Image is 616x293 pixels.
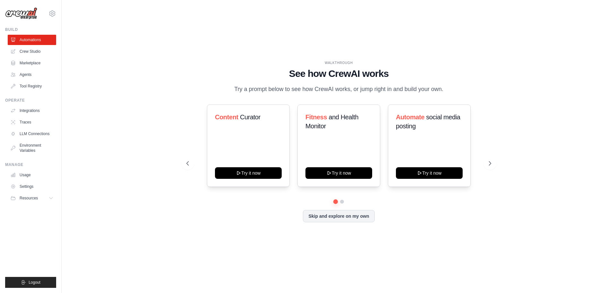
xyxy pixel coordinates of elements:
a: Settings [8,181,56,192]
div: Operate [5,98,56,103]
button: Try it now [396,167,463,179]
h1: See how CrewAI works [186,68,491,79]
span: and Health Monitor [305,114,358,130]
span: Logout [29,280,40,285]
a: Tool Registry [8,81,56,91]
span: Fitness [305,114,327,121]
span: Resources [20,196,38,201]
button: Try it now [215,167,282,179]
div: Build [5,27,56,32]
a: Environment Variables [8,140,56,156]
a: Traces [8,117,56,127]
span: Curator [240,114,261,121]
span: Content [215,114,238,121]
a: Automations [8,35,56,45]
a: LLM Connections [8,129,56,139]
div: Manage [5,162,56,167]
button: Skip and explore on my own [303,210,374,222]
button: Try it now [305,167,372,179]
a: Agents [8,69,56,80]
span: Automate [396,114,424,121]
img: Logo [5,7,37,20]
a: Marketplace [8,58,56,68]
a: Integrations [8,105,56,116]
button: Resources [8,193,56,203]
span: social media posting [396,114,460,130]
p: Try a prompt below to see how CrewAI works, or jump right in and build your own. [231,85,447,94]
a: Usage [8,170,56,180]
iframe: Chat Widget [584,262,616,293]
a: Crew Studio [8,46,56,57]
button: Logout [5,277,56,288]
div: WALKTHROUGH [186,60,491,65]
